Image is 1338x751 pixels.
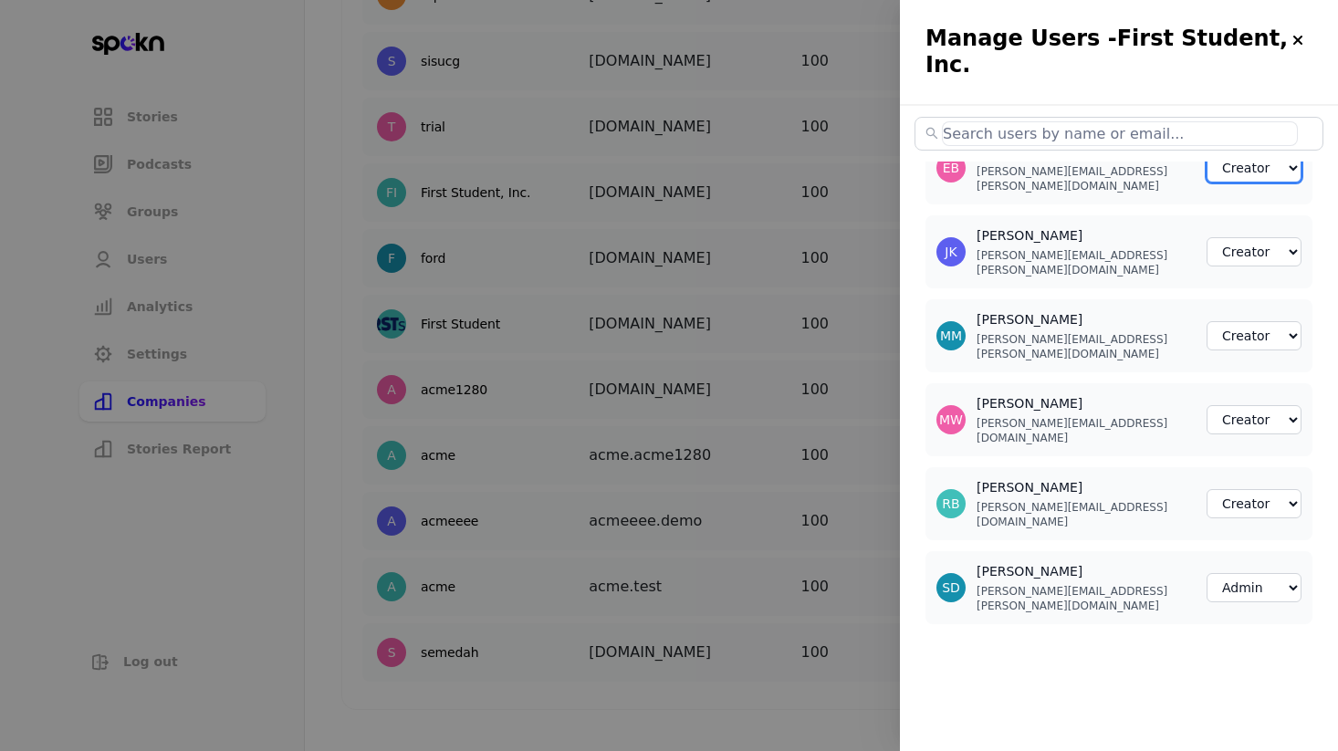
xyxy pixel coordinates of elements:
p: [PERSON_NAME][EMAIL_ADDRESS][PERSON_NAME][DOMAIN_NAME] [977,164,1192,193]
p: [PERSON_NAME][EMAIL_ADDRESS][PERSON_NAME][DOMAIN_NAME] [977,584,1192,613]
span: search [925,127,938,140]
p: [PERSON_NAME][EMAIL_ADDRESS][PERSON_NAME][DOMAIN_NAME] [977,332,1192,361]
h3: [PERSON_NAME] [977,562,1192,580]
input: Search users by name or email... [942,121,1298,146]
div: RB [942,495,959,513]
h3: [PERSON_NAME] [977,478,1192,496]
img: close [1291,33,1305,47]
p: [PERSON_NAME][EMAIL_ADDRESS][DOMAIN_NAME] [977,416,1192,445]
div: EB [943,159,959,177]
h3: [PERSON_NAME] [977,226,1192,245]
h3: [PERSON_NAME] [977,394,1192,412]
div: JK [945,243,956,261]
h3: [PERSON_NAME] [977,310,1192,329]
div: SD [942,579,960,597]
p: [PERSON_NAME][EMAIL_ADDRESS][DOMAIN_NAME] [977,500,1192,529]
div: MM [940,327,962,345]
p: [PERSON_NAME][EMAIL_ADDRESS][PERSON_NAME][DOMAIN_NAME] [977,248,1192,277]
div: MW [939,411,963,429]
